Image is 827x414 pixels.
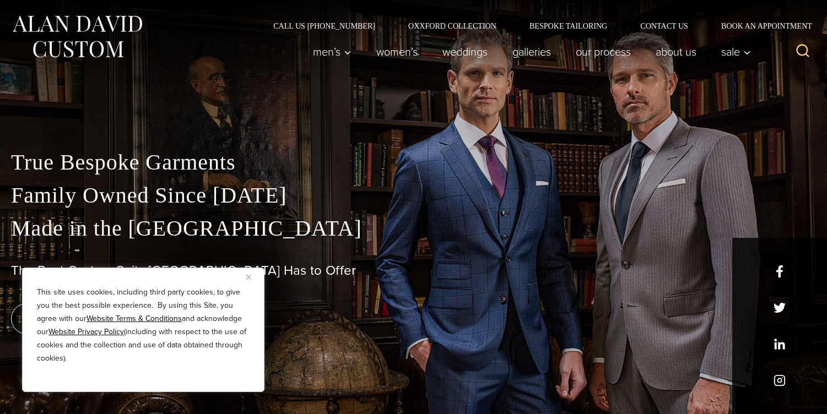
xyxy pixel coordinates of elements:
a: Oxxford Collection [392,22,513,30]
span: Men’s [313,46,352,57]
nav: Primary Navigation [301,41,757,63]
img: Close [246,275,251,280]
nav: Secondary Navigation [257,22,816,30]
a: Galleries [500,41,564,63]
a: Bespoke Tailoring [513,22,624,30]
a: Women’s [364,41,430,63]
a: weddings [430,41,500,63]
a: About Us [644,41,709,63]
h1: The Best Custom Suits [GEOGRAPHIC_DATA] Has to Offer [11,263,816,279]
span: Sale [721,46,751,57]
a: Our Process [564,41,644,63]
p: This site uses cookies, including third party cookies, to give you the best possible experience. ... [37,286,250,365]
p: True Bespoke Garments Family Owned Since [DATE] Made in the [GEOGRAPHIC_DATA] [11,146,816,245]
button: View Search Form [790,39,816,65]
a: Website Terms & Conditions [87,313,182,324]
a: Book an Appointment [705,22,816,30]
img: Alan David Custom [11,12,143,61]
a: Website Privacy Policy [48,326,124,337]
a: Contact Us [624,22,705,30]
a: Call Us [PHONE_NUMBER] [257,22,392,30]
button: Close [246,270,260,284]
a: book an appointment [11,303,165,334]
